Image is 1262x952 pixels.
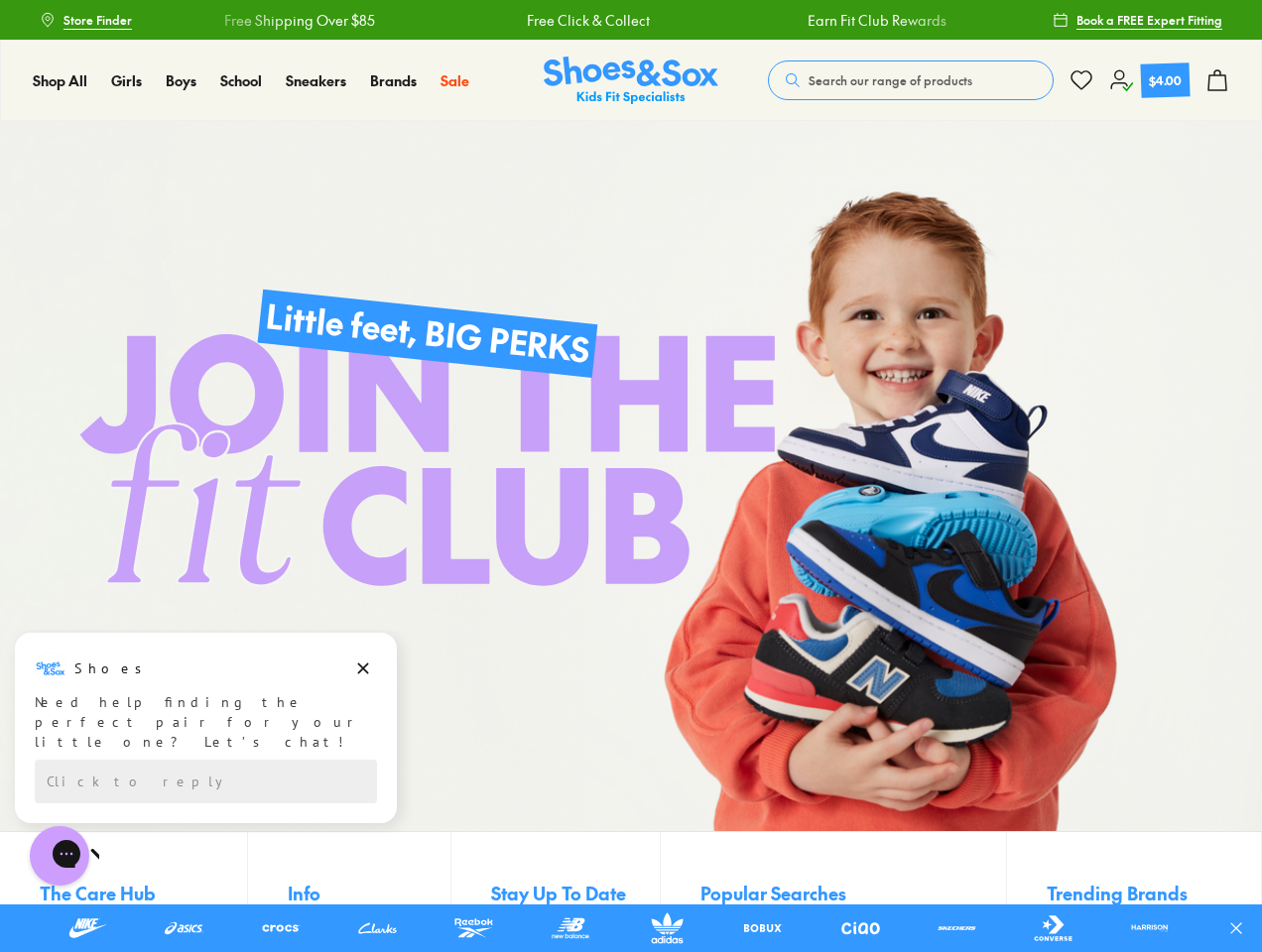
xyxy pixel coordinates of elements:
[222,10,373,31] a: Free Shipping Over $85
[441,70,469,90] span: Sale
[349,25,377,53] button: Dismiss campaign
[1149,70,1183,89] div: $4.00
[1047,880,1188,906] span: Trending Brands
[288,872,450,915] button: Info
[700,872,1006,915] button: Popular Searches
[15,23,397,122] div: Message from Shoes. Need help finding the perfect pair for your little one? Let’s chat!
[111,70,142,90] span: Girls
[286,70,346,90] span: Sneakers
[63,11,132,29] span: Store Finder
[1109,63,1190,97] a: $4.00
[20,819,99,892] iframe: Gorgias live chat messenger
[40,2,132,38] a: Store Finder
[441,70,469,91] a: Sale
[35,23,66,55] img: Shoes logo
[33,70,87,90] span: Shop All
[1076,11,1222,29] span: Book a FREE Expert Fitting
[544,57,718,105] img: SNS_Logo_Responsive.svg
[220,70,262,91] a: School
[220,70,262,90] span: School
[33,70,87,91] a: Shop All
[166,70,196,91] a: Boys
[40,872,247,915] button: The Care Hub
[286,70,346,91] a: Sneakers
[491,880,626,906] span: Stay Up To Date
[35,62,377,122] div: Need help finding the perfect pair for your little one? Let’s chat!
[809,71,972,89] span: Search our range of products
[700,880,846,906] span: Popular Searches
[74,29,153,49] h3: Shoes
[525,10,648,31] a: Free Click & Collect
[1053,2,1222,38] a: Book a FREE Expert Fitting
[370,70,417,90] span: Brands
[111,70,142,91] a: Girls
[40,880,156,906] span: The Care Hub
[1047,872,1221,915] button: Trending Brands
[544,57,718,105] a: Shoes & Sox
[491,872,660,915] button: Stay Up To Date
[805,10,944,31] a: Earn Fit Club Rewards
[166,70,196,90] span: Boys
[288,880,320,906] span: Info
[15,3,397,193] div: Campaign message
[768,60,1054,100] button: Search our range of products
[370,70,417,91] a: Brands
[35,130,377,174] div: Reply to the campaigns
